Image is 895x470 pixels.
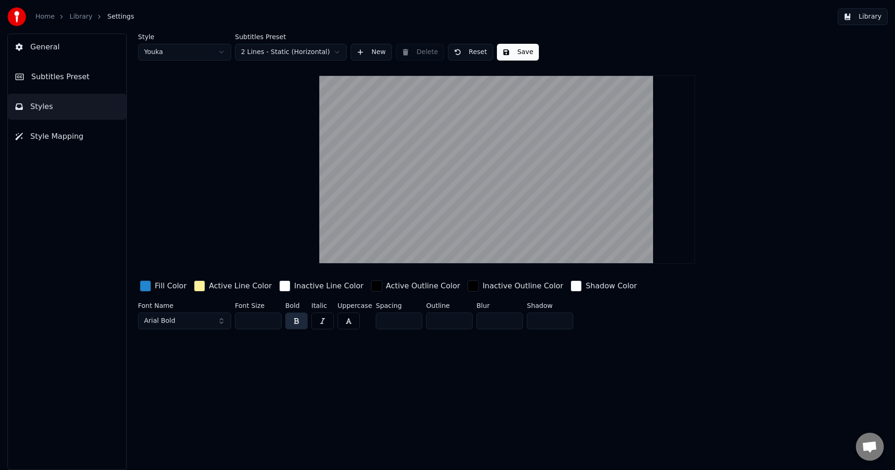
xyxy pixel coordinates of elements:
span: Style Mapping [30,131,83,142]
span: General [30,41,60,53]
a: Home [35,12,55,21]
label: Style [138,34,231,40]
button: Save [497,44,539,61]
div: Inactive Line Color [294,280,364,292]
button: Active Line Color [192,279,274,293]
button: Subtitles Preset [8,64,126,90]
label: Outline [426,302,473,309]
label: Uppercase [337,302,372,309]
nav: breadcrumb [35,12,134,21]
span: Subtitles Preset [31,71,89,82]
span: Styles [30,101,53,112]
button: Reset [448,44,493,61]
label: Spacing [376,302,422,309]
div: Shadow Color [585,280,637,292]
button: Inactive Outline Color [466,279,565,293]
div: Open chat [856,433,884,461]
div: Active Line Color [209,280,272,292]
button: Styles [8,94,126,120]
label: Font Size [235,302,282,309]
label: Font Name [138,302,231,309]
label: Shadow [527,302,573,309]
label: Bold [285,302,308,309]
label: Blur [476,302,523,309]
label: Subtitles Preset [235,34,347,40]
span: Arial Bold [144,316,175,326]
button: New [351,44,392,61]
button: General [8,34,126,60]
button: Library [838,8,888,25]
div: Fill Color [155,280,186,292]
label: Italic [311,302,334,309]
a: Library [69,12,92,21]
button: Shadow Color [569,279,639,293]
button: Fill Color [138,279,188,293]
div: Active Outline Color [386,280,460,292]
button: Style Mapping [8,123,126,150]
span: Settings [107,12,134,21]
button: Active Outline Color [369,279,462,293]
div: Inactive Outline Color [482,280,563,292]
button: Inactive Line Color [277,279,365,293]
img: youka [7,7,26,26]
